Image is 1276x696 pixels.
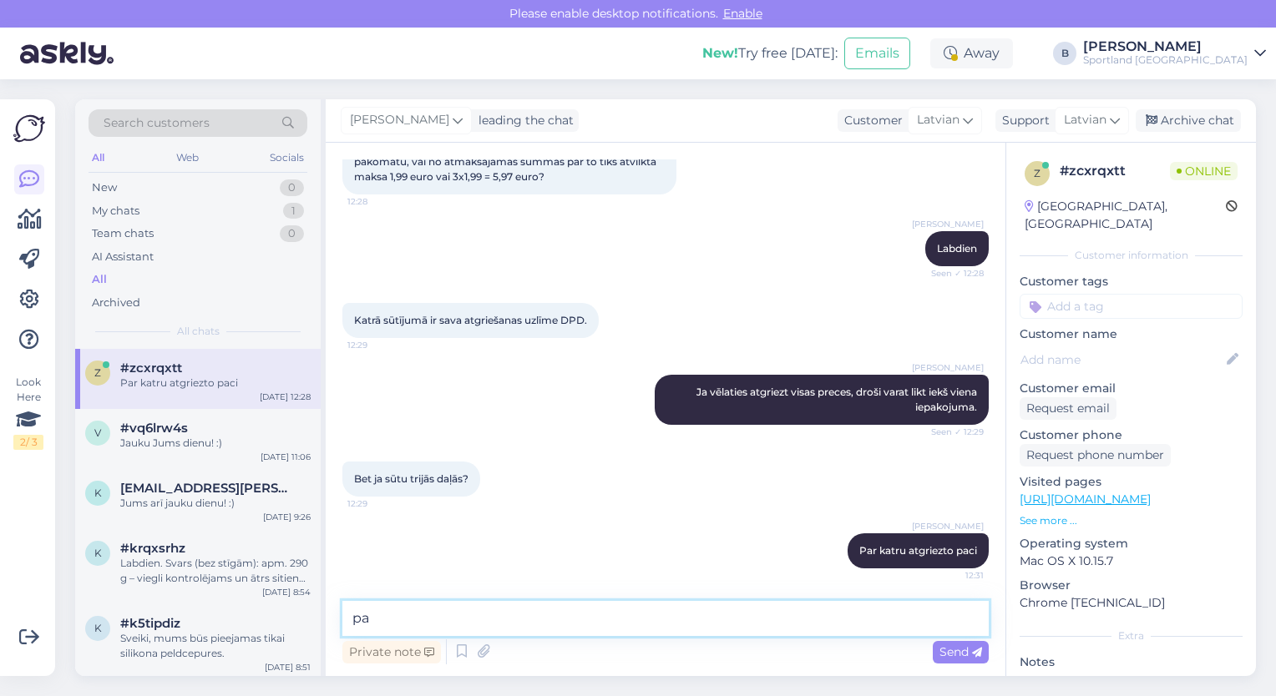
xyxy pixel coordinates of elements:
[930,38,1013,68] div: Away
[120,481,294,496] span: kristaps.srenks@gmail.com
[1083,40,1248,53] div: [PERSON_NAME]
[266,147,307,169] div: Socials
[939,644,982,659] span: Send
[120,496,311,511] div: Jums arī jauku dienu! :)
[1020,397,1116,420] div: Request email
[280,179,304,196] div: 0
[1020,351,1223,369] input: Add name
[177,324,220,339] span: All chats
[921,267,984,280] span: Seen ✓ 12:28
[912,520,984,532] span: [PERSON_NAME]
[94,426,101,439] span: v
[718,6,767,21] span: Enable
[912,218,984,230] span: [PERSON_NAME]
[1025,198,1226,233] div: [GEOGRAPHIC_DATA], [GEOGRAPHIC_DATA]
[844,38,910,69] button: Emails
[104,114,210,132] span: Search customers
[1020,535,1243,552] p: Operating system
[261,451,311,463] div: [DATE] 11:06
[265,661,311,673] div: [DATE] 8:51
[1020,577,1243,594] p: Browser
[92,225,154,242] div: Team chats
[94,622,102,634] span: k
[120,361,182,376] span: #zcxrqxtt
[13,113,45,144] img: Askly Logo
[1020,444,1171,467] div: Request phone number
[1020,380,1243,397] p: Customer email
[120,421,188,436] span: #vq6lrw4s
[354,314,587,326] span: Katrā sūtījumā ir sava atgriešanas uzlīme DPD.
[120,616,180,631] span: #k5tipdiz
[1064,111,1106,129] span: Latvian
[120,436,311,451] div: Jauku Jums dienu! :)
[260,391,311,403] div: [DATE] 12:28
[262,586,311,598] div: [DATE] 8:54
[937,242,977,255] span: Labdien
[1020,653,1243,671] p: Notes
[120,556,311,586] div: Labdien. Svars (bez stīgām): apm. 290 g – viegli kontrolējams un ātrs sitienos Raketes galvas izm...
[1020,273,1243,290] p: Customer tags
[120,376,311,391] div: Par katru atgriezto paci
[342,601,989,636] textarea: par
[347,497,410,510] span: 12:29
[92,295,140,311] div: Archived
[1034,167,1041,179] span: z
[702,43,838,63] div: Try free [DATE]:
[1020,628,1243,643] div: Extra
[120,631,311,661] div: Sveiki, mums būs pieejamas tikai silikona peldcepures.
[1020,492,1151,507] a: [URL][DOMAIN_NAME]
[354,472,468,485] span: Bet ja sūtu trijās daļās?
[917,111,960,129] span: Latvian
[1053,42,1076,65] div: B
[347,195,410,208] span: 12:28
[92,179,117,196] div: New
[94,366,101,379] span: z
[1170,162,1238,180] span: Online
[263,511,311,523] div: [DATE] 9:26
[1083,40,1266,67] a: [PERSON_NAME]Sportland [GEOGRAPHIC_DATA]
[1020,552,1243,570] p: Mac OS X 10.15.7
[283,203,304,219] div: 1
[13,375,43,450] div: Look Here
[350,111,449,129] span: [PERSON_NAME]
[1020,426,1243,444] p: Customer phone
[173,147,202,169] div: Web
[94,487,102,499] span: k
[859,544,977,557] span: Par katru atgriezto paci
[1020,294,1243,319] input: Add a tag
[1020,248,1243,263] div: Customer information
[472,112,574,129] div: leading the chat
[1020,594,1243,612] p: Chrome [TECHNICAL_ID]
[1020,473,1243,491] p: Visited pages
[342,641,441,663] div: Private note
[13,435,43,450] div: 2 / 3
[1083,53,1248,67] div: Sportland [GEOGRAPHIC_DATA]
[912,361,984,374] span: [PERSON_NAME]
[1020,513,1243,528] p: See more ...
[94,547,102,559] span: k
[838,112,903,129] div: Customer
[1020,325,1243,343] p: Customer name
[702,45,738,61] b: New!
[921,426,984,438] span: Seen ✓ 12:29
[1136,109,1241,132] div: Archive chat
[1060,161,1170,181] div: # zcxrqxtt
[89,147,108,169] div: All
[995,112,1050,129] div: Support
[921,569,984,582] span: 12:31
[347,339,410,351] span: 12:29
[92,203,139,219] div: My chats
[280,225,304,242] div: 0
[120,541,185,556] span: #krqxsrhz
[696,386,980,413] span: Ja vēlaties atgriezt visas preces, droši varat likt iekš viena iepakojuma.
[92,271,107,288] div: All
[92,249,154,265] div: AI Assistant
